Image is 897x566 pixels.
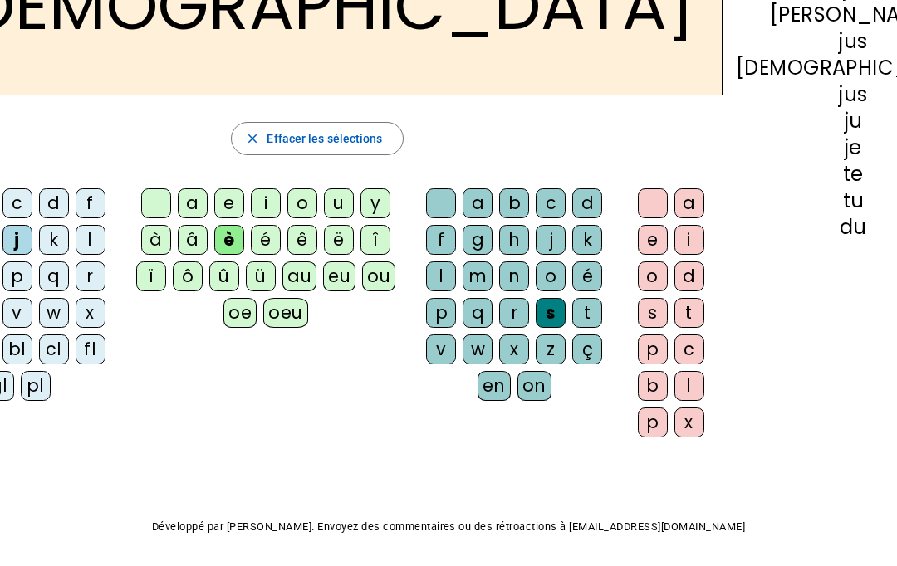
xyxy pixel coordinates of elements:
[426,225,456,255] div: f
[517,371,551,401] div: on
[499,334,529,364] div: x
[214,225,244,255] div: è
[2,261,32,291] div: p
[246,261,276,291] div: ü
[2,188,32,218] div: c
[426,334,456,364] div: v
[536,188,566,218] div: c
[674,188,704,218] div: a
[463,261,493,291] div: m
[463,188,493,218] div: a
[39,334,69,364] div: cl
[324,188,354,218] div: u
[674,407,704,437] div: x
[324,225,354,255] div: ë
[267,129,382,149] span: Effacer les sélections
[572,334,602,364] div: ç
[245,131,260,146] mat-icon: close
[282,261,316,291] div: au
[287,225,317,255] div: ê
[572,225,602,255] div: k
[231,122,403,155] button: Effacer les sélections
[2,225,32,255] div: j
[39,261,69,291] div: q
[674,225,704,255] div: i
[674,371,704,401] div: l
[2,334,32,364] div: bl
[251,225,281,255] div: é
[536,225,566,255] div: j
[572,298,602,328] div: t
[178,188,208,218] div: a
[499,225,529,255] div: h
[173,261,203,291] div: ô
[572,261,602,291] div: é
[76,225,105,255] div: l
[136,261,166,291] div: ï
[638,261,668,291] div: o
[323,261,355,291] div: eu
[536,298,566,328] div: s
[263,298,308,328] div: oeu
[572,188,602,218] div: d
[638,225,668,255] div: e
[178,225,208,255] div: â
[674,261,704,291] div: d
[76,188,105,218] div: f
[287,188,317,218] div: o
[499,188,529,218] div: b
[674,334,704,364] div: c
[478,371,511,401] div: en
[463,225,493,255] div: g
[463,334,493,364] div: w
[499,261,529,291] div: n
[463,298,493,328] div: q
[426,298,456,328] div: p
[638,407,668,437] div: p
[2,298,32,328] div: v
[638,371,668,401] div: b
[21,371,51,401] div: pl
[426,261,456,291] div: l
[360,225,390,255] div: î
[76,298,105,328] div: x
[360,188,390,218] div: y
[39,298,69,328] div: w
[13,517,884,537] p: Développé par [PERSON_NAME]. Envoyez des commentaires ou des rétroactions à [EMAIL_ADDRESS][DOMAI...
[536,261,566,291] div: o
[76,261,105,291] div: r
[214,188,244,218] div: e
[536,334,566,364] div: z
[209,261,239,291] div: û
[638,298,668,328] div: s
[76,334,105,364] div: fl
[638,334,668,364] div: p
[223,298,257,328] div: oe
[141,225,171,255] div: à
[251,188,281,218] div: i
[39,188,69,218] div: d
[674,298,704,328] div: t
[362,261,395,291] div: ou
[499,298,529,328] div: r
[39,225,69,255] div: k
